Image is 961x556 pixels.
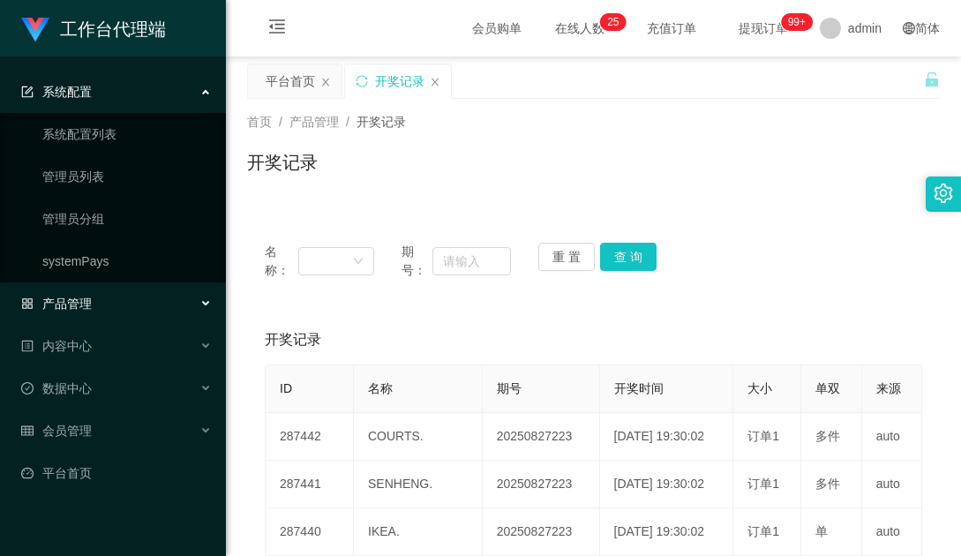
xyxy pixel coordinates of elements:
[613,13,619,31] p: 5
[614,381,664,395] span: 开奖时间
[21,340,34,352] i: 图标: profile
[815,381,840,395] span: 单双
[497,381,522,395] span: 期号
[60,1,166,57] h1: 工作台代理端
[356,75,368,87] i: 图标: sync
[747,381,772,395] span: 大小
[354,508,483,556] td: IKEA.
[346,115,349,129] span: /
[781,13,813,31] sup: 979
[21,424,92,438] span: 会员管理
[21,339,92,353] span: 内容中心
[483,508,600,556] td: 20250827223
[546,22,613,34] span: 在线人数
[247,149,318,176] h1: 开奖记录
[266,508,354,556] td: 287440
[430,77,440,87] i: 图标: close
[353,256,364,268] i: 图标: down
[402,243,432,280] span: 期号：
[730,22,797,34] span: 提现订单
[266,64,315,98] div: 平台首页
[42,244,212,279] a: systemPays
[21,425,34,437] i: 图标: table
[289,115,339,129] span: 产品管理
[21,455,212,491] a: 图标: dashboard平台首页
[354,461,483,508] td: SENHENG.
[368,381,393,395] span: 名称
[638,22,705,34] span: 充值订单
[815,477,840,491] span: 多件
[747,477,779,491] span: 订单1
[21,297,92,311] span: 产品管理
[247,1,307,57] i: 图标: menu-fold
[42,159,212,194] a: 管理员列表
[21,297,34,310] i: 图标: appstore-o
[432,247,511,275] input: 请输入
[600,508,734,556] td: [DATE] 19:30:02
[266,461,354,508] td: 287441
[265,243,298,280] span: 名称：
[747,429,779,443] span: 订单1
[42,116,212,152] a: 系统配置列表
[903,22,915,34] i: 图标: global
[21,382,34,394] i: 图标: check-circle-o
[280,381,292,395] span: ID
[42,201,212,237] a: 管理员分组
[21,18,49,42] img: logo.9652507e.png
[375,64,424,98] div: 开奖记录
[21,86,34,98] i: 图标: form
[320,77,331,87] i: 图标: close
[483,413,600,461] td: 20250827223
[862,461,922,508] td: auto
[357,115,406,129] span: 开奖记录
[876,381,901,395] span: 来源
[600,243,657,271] button: 查 询
[354,413,483,461] td: COURTS.
[747,524,779,538] span: 订单1
[21,85,92,99] span: 系统配置
[815,524,828,538] span: 单
[924,71,940,87] i: 图标: unlock
[934,184,953,203] i: 图标: setting
[279,115,282,129] span: /
[21,381,92,395] span: 数据中心
[600,13,626,31] sup: 25
[815,429,840,443] span: 多件
[538,243,595,271] button: 重 置
[607,13,613,31] p: 2
[265,329,321,350] span: 开奖记录
[862,413,922,461] td: auto
[600,413,734,461] td: [DATE] 19:30:02
[483,461,600,508] td: 20250827223
[247,115,272,129] span: 首页
[266,413,354,461] td: 287442
[21,21,166,35] a: 工作台代理端
[600,461,734,508] td: [DATE] 19:30:02
[862,508,922,556] td: auto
